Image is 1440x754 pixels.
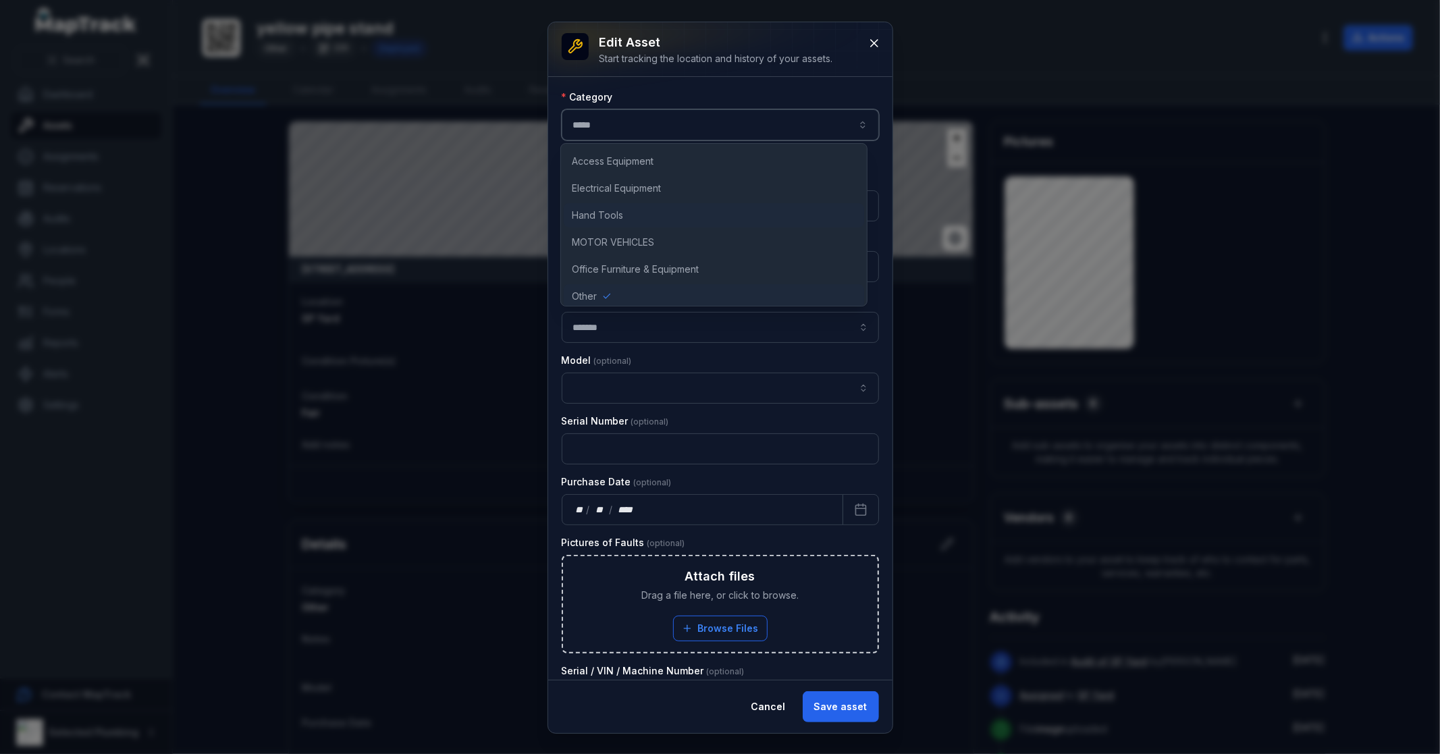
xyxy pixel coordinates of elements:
[572,209,623,222] span: Hand Tools
[572,182,661,195] span: Electrical Equipment
[803,691,879,722] button: Save asset
[562,414,669,428] label: Serial Number
[591,503,609,516] div: month,
[562,373,879,404] input: asset-edit:cf[68832b05-6ea9-43b4-abb7-d68a6a59beaf]-label
[562,536,685,549] label: Pictures of Faults
[572,236,654,249] span: MOTOR VEHICLES
[685,567,755,586] h3: Attach files
[562,475,672,489] label: Purchase Date
[641,589,799,602] span: Drag a file here, or click to browse.
[614,503,639,516] div: year,
[572,263,699,276] span: Office Furniture & Equipment
[573,503,587,516] div: day,
[562,90,613,104] label: Category
[609,503,614,516] div: /
[843,494,879,525] button: Calendar
[562,664,745,678] label: Serial / VIN / Machine Number
[599,52,833,65] div: Start tracking the location and history of your assets.
[562,312,879,343] input: asset-edit:cf[09246113-4bcc-4687-b44f-db17154807e5]-label
[572,155,654,168] span: Access Equipment
[586,503,591,516] div: /
[599,33,833,52] h3: Edit asset
[562,354,632,367] label: Model
[740,691,797,722] button: Cancel
[673,616,768,641] button: Browse Files
[572,290,597,303] span: Other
